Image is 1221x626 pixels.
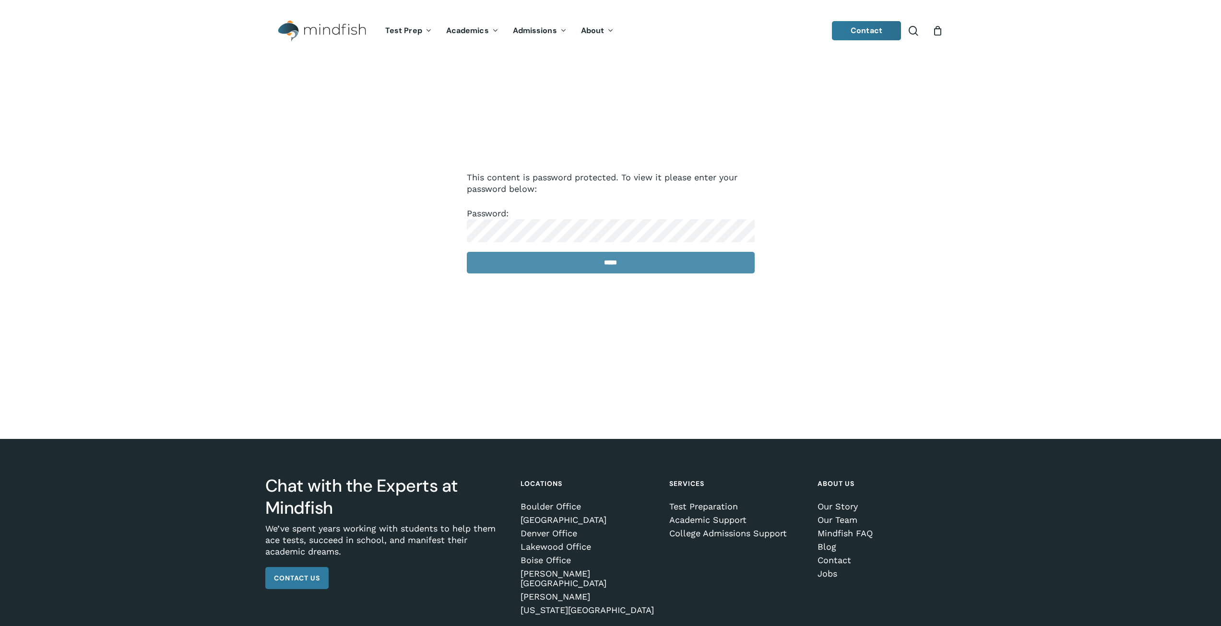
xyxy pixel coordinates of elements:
a: [PERSON_NAME][GEOGRAPHIC_DATA] [521,569,655,588]
span: About [581,25,605,35]
a: Academic Support [669,515,804,525]
a: Jobs [818,569,952,579]
a: Admissions [506,27,574,35]
p: We’ve spent years working with students to help them ace tests, succeed in school, and manifest t... [265,523,507,567]
a: College Admissions Support [669,529,804,538]
span: Test Prep [385,25,422,35]
a: Lakewood Office [521,542,655,552]
nav: Main Menu [378,13,621,49]
span: Contact [851,25,882,35]
a: Test Preparation [669,502,804,511]
a: About [574,27,621,35]
span: Academics [446,25,489,35]
h4: About Us [818,475,952,492]
a: Test Prep [378,27,439,35]
span: Admissions [513,25,557,35]
a: Mindfish FAQ [818,529,952,538]
a: Our Story [818,502,952,511]
a: Blog [818,542,952,552]
input: Password: [467,219,755,242]
a: Boise Office [521,555,655,565]
a: [US_STATE][GEOGRAPHIC_DATA] [521,605,655,615]
a: Boulder Office [521,502,655,511]
h4: Locations [521,475,655,492]
a: Cart [933,25,943,36]
a: Our Team [818,515,952,525]
header: Main Menu [265,13,956,49]
a: Contact [818,555,952,565]
a: Contact [832,21,901,40]
a: Denver Office [521,529,655,538]
h4: Services [669,475,804,492]
p: This content is password protected. To view it please enter your password below: [467,172,755,208]
a: [PERSON_NAME] [521,592,655,602]
a: [GEOGRAPHIC_DATA] [521,515,655,525]
span: Contact Us [274,573,320,583]
a: Contact Us [265,567,329,589]
iframe: Chatbot [1158,563,1208,613]
h3: Chat with the Experts at Mindfish [265,475,507,519]
a: Academics [439,27,506,35]
label: Password: [467,208,755,235]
